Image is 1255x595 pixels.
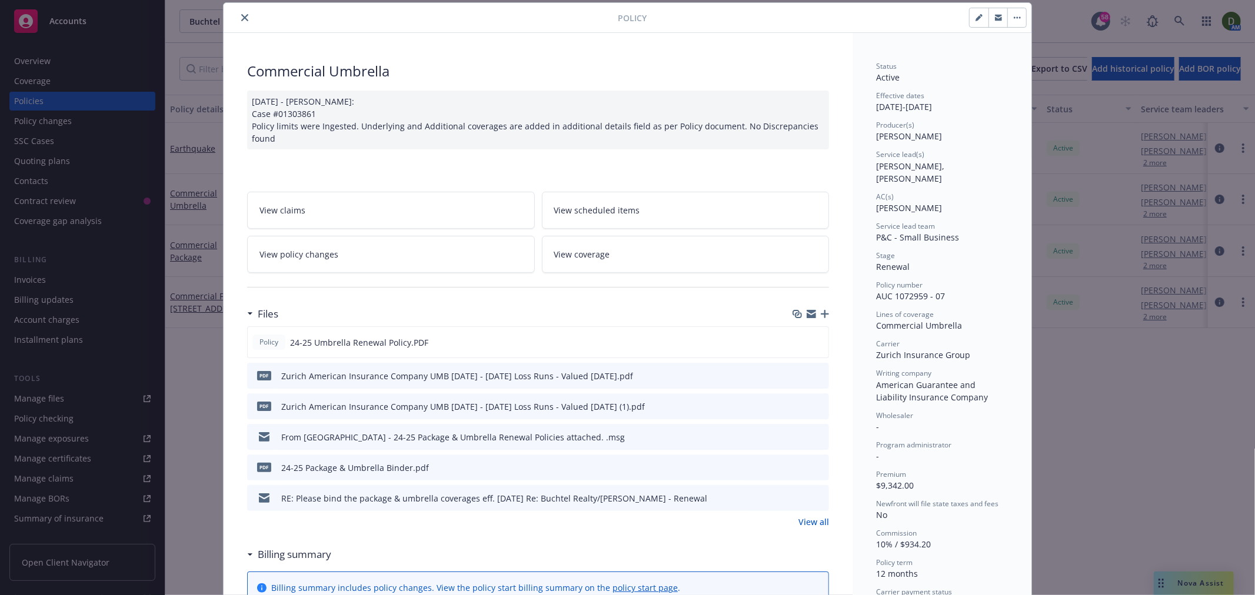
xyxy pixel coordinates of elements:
span: Program administrator [876,440,951,450]
button: download file [795,492,804,504]
div: Files [247,306,278,322]
span: 24-25 Umbrella Renewal Policy.PDF [290,336,428,349]
div: Zurich American Insurance Company UMB [DATE] - [DATE] Loss Runs - Valued [DATE].pdf [281,370,633,382]
span: Producer(s) [876,120,914,130]
button: preview file [814,462,824,474]
a: View claims [247,192,535,229]
span: pdf [257,402,271,410]
span: Policy number [876,280,923,290]
span: Policy term [876,557,913,567]
span: - [876,421,879,432]
a: View policy changes [247,236,535,273]
button: download file [794,336,804,349]
div: 24-25 Package & Umbrella Binder.pdf [281,462,429,474]
span: AC(s) [876,192,894,202]
span: 12 months [876,568,918,579]
span: Zurich Insurance Group [876,349,970,360]
div: Billing summary [247,547,331,562]
div: From [GEOGRAPHIC_DATA] - 24-25 Package & Umbrella Renewal Policies attached. .msg [281,431,625,443]
span: View scheduled items [554,204,640,216]
span: [PERSON_NAME], [PERSON_NAME] [876,161,947,184]
h3: Files [258,306,278,322]
span: American Guarantee and Liability Insurance Company [876,379,988,403]
span: P&C - Small Business [876,232,959,243]
div: Billing summary includes policy changes. View the policy start billing summary on the . [271,581,680,594]
div: RE: Please bind the package & umbrella coverages eff. [DATE] Re: Buchtel Realty/[PERSON_NAME] - R... [281,492,707,504]
button: preview file [814,431,824,443]
div: [DATE] - [DATE] [876,91,1008,113]
span: Policy [618,12,647,24]
div: [DATE] - [PERSON_NAME]: Case #01303861 Policy limits were Ingested. Underlying and Additional cov... [247,91,829,149]
span: Writing company [876,368,931,378]
span: View claims [259,204,305,216]
span: $9,342.00 [876,480,914,491]
a: policy start page [612,582,678,593]
span: [PERSON_NAME] [876,131,942,142]
span: [PERSON_NAME] [876,202,942,213]
span: - [876,450,879,462]
span: Service lead(s) [876,149,924,159]
a: View coverage [542,236,830,273]
span: pdf [257,463,271,472]
span: Service lead team [876,221,935,231]
span: View policy changes [259,248,338,260]
span: Carrier [876,339,900,349]
span: AUC 1072959 - 07 [876,290,945,302]
span: Premium [876,469,906,479]
span: No [876,509,887,520]
button: preview file [814,400,824,413]
a: View scheduled items [542,192,830,229]
span: pdf [257,371,271,380]
button: preview file [814,370,824,382]
span: Effective dates [876,91,924,101]
button: preview file [813,336,824,349]
span: Stage [876,250,895,260]
button: download file [795,462,804,474]
span: Wholesaler [876,410,913,420]
span: Policy [257,337,281,347]
button: preview file [814,492,824,504]
span: 10% / $934.20 [876,539,931,550]
span: Active [876,72,900,83]
button: download file [795,431,804,443]
button: close [238,11,252,25]
a: View all [798,516,829,528]
div: Commercial Umbrella [876,319,1008,332]
div: Commercial Umbrella [247,61,829,81]
span: Commission [876,528,917,538]
span: View coverage [554,248,610,260]
span: Status [876,61,897,71]
span: Newfront will file state taxes and fees [876,499,998,509]
h3: Billing summary [258,547,331,562]
button: download file [795,370,804,382]
span: Lines of coverage [876,309,934,319]
div: Zurich American Insurance Company UMB [DATE] - [DATE] Loss Runs - Valued [DATE] (1).pdf [281,400,645,413]
button: download file [795,400,804,413]
span: Renewal [876,261,910,272]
